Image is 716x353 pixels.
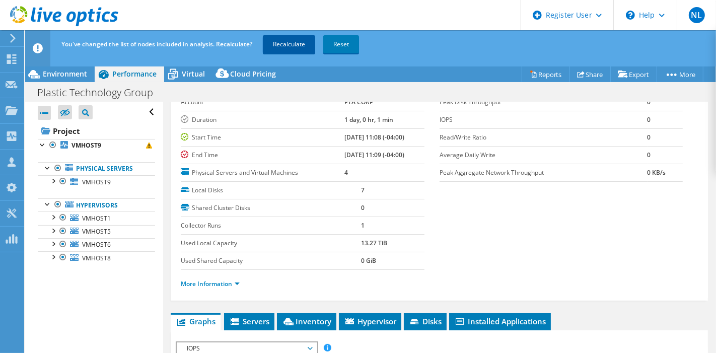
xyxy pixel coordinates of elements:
label: Start Time [181,132,344,143]
label: Physical Servers and Virtual Machines [181,168,344,178]
b: 4 [344,168,348,177]
a: Hypervisors [38,198,155,211]
label: End Time [181,150,344,160]
a: More Information [181,279,240,288]
label: Read/Write Ratio [440,132,648,143]
span: Servers [229,316,269,326]
span: VMHOST9 [82,178,111,186]
label: Shared Cluster Disks [181,203,361,213]
label: Duration [181,115,344,125]
b: 0 [361,203,365,212]
b: 0 GiB [361,256,376,265]
span: VMHOST6 [82,240,111,249]
b: 0 [648,115,651,124]
a: More [657,66,703,82]
span: Inventory [282,316,331,326]
a: Reports [522,66,570,82]
label: Account [181,97,344,107]
label: Peak Disk Throughput [440,97,648,107]
a: Share [569,66,611,82]
span: VMHOST5 [82,227,111,236]
span: You've changed the list of nodes included in analysis. Recalculate? [61,40,252,48]
b: 1 [361,221,365,230]
a: Recalculate [263,35,315,53]
b: 0 [648,133,651,142]
label: Local Disks [181,185,361,195]
a: Export [610,66,657,82]
b: PTA CORP [344,98,373,106]
a: VMHOST9 [38,175,155,188]
b: 0 [648,151,651,159]
b: 0 KB/s [648,168,666,177]
a: Project [38,123,155,139]
span: Virtual [182,69,205,79]
label: Average Daily Write [440,150,648,160]
label: IOPS [440,115,648,125]
b: 0 [648,98,651,106]
span: Graphs [176,316,216,326]
a: VMHOST6 [38,238,155,251]
h1: Plastic Technology Group [33,87,169,98]
label: Peak Aggregate Network Throughput [440,168,648,178]
span: VMHOST8 [82,254,111,262]
a: VMHOST5 [38,225,155,238]
b: [DATE] 11:09 (-04:00) [344,151,404,159]
b: VMHOST9 [71,141,101,150]
span: Environment [43,69,87,79]
span: NL [689,7,705,23]
b: 13.27 TiB [361,239,387,247]
a: Reset [323,35,359,53]
span: Hypervisor [344,316,396,326]
a: VMHOST8 [38,251,155,264]
span: Disks [409,316,442,326]
span: Cloud Pricing [230,69,276,79]
b: [DATE] 11:08 (-04:00) [344,133,404,142]
a: Physical Servers [38,162,155,175]
a: VMHOST1 [38,211,155,225]
b: 7 [361,186,365,194]
b: 1 day, 0 hr, 1 min [344,115,393,124]
label: Collector Runs [181,221,361,231]
span: Installed Applications [454,316,546,326]
span: Performance [112,69,157,79]
span: VMHOST1 [82,214,111,223]
label: Used Local Capacity [181,238,361,248]
label: Used Shared Capacity [181,256,361,266]
svg: \n [626,11,635,20]
a: VMHOST9 [38,139,155,152]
